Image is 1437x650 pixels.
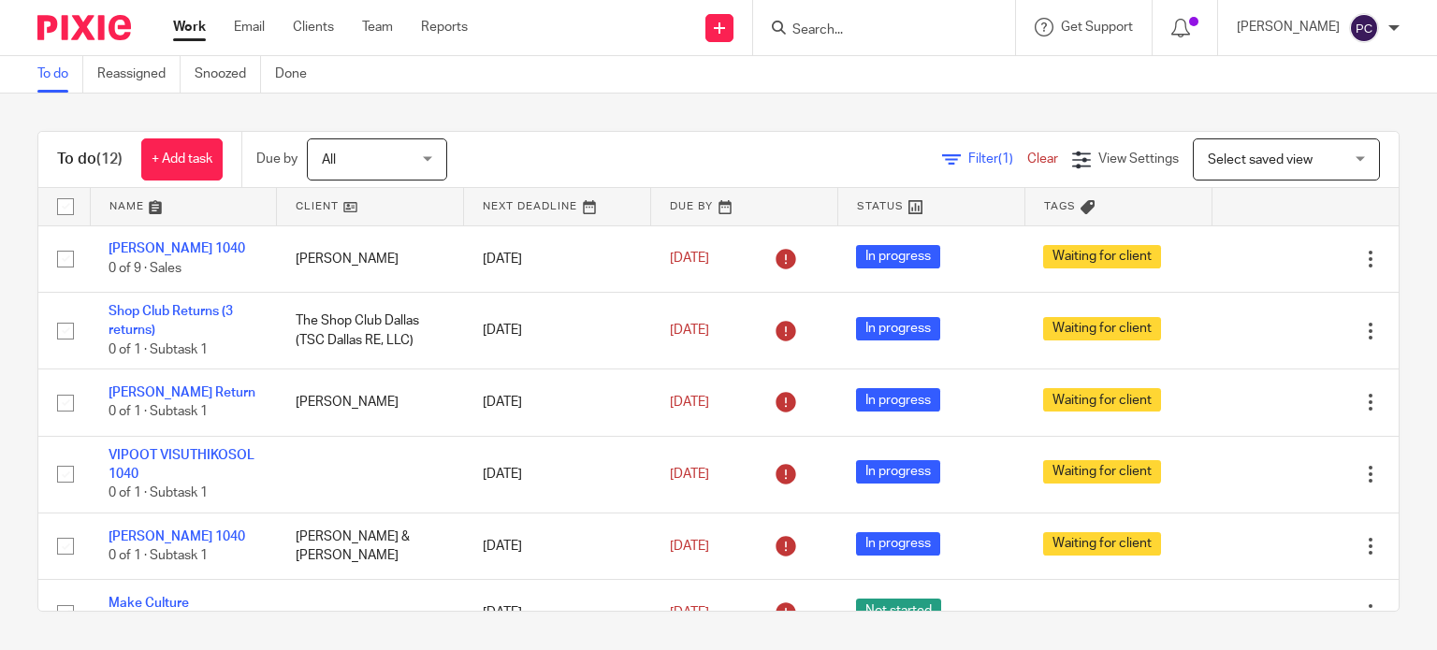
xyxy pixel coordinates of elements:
[856,317,940,340] span: In progress
[464,580,651,646] td: [DATE]
[1061,21,1133,34] span: Get Support
[670,253,709,266] span: [DATE]
[234,18,265,36] a: Email
[464,292,651,368] td: [DATE]
[109,530,245,543] a: [PERSON_NAME] 1040
[670,540,709,553] span: [DATE]
[1044,201,1076,211] span: Tags
[1043,603,1193,622] div: ---
[109,486,208,499] span: 0 of 1 · Subtask 1
[856,599,941,622] span: Not started
[277,292,464,368] td: The Shop Club Dallas (TSC Dallas RE, LLC)
[362,18,393,36] a: Team
[1043,245,1161,268] span: Waiting for client
[293,18,334,36] a: Clients
[277,513,464,579] td: [PERSON_NAME] & [PERSON_NAME]
[37,56,83,93] a: To do
[464,513,651,579] td: [DATE]
[277,369,464,436] td: [PERSON_NAME]
[195,56,261,93] a: Snoozed
[109,449,254,481] a: VIPOOT VISUTHIKOSOL 1040
[141,138,223,181] a: + Add task
[109,242,245,255] a: [PERSON_NAME] 1040
[968,152,1027,166] span: Filter
[1043,532,1161,556] span: Waiting for client
[670,606,709,619] span: [DATE]
[109,386,255,399] a: [PERSON_NAME] Return
[97,56,181,93] a: Reassigned
[322,153,336,166] span: All
[96,152,123,166] span: (12)
[1237,18,1340,36] p: [PERSON_NAME]
[57,150,123,169] h1: To do
[1098,152,1179,166] span: View Settings
[856,460,940,484] span: In progress
[109,405,208,418] span: 0 of 1 · Subtask 1
[421,18,468,36] a: Reports
[670,468,709,481] span: [DATE]
[109,305,233,337] a: Shop Club Returns (3 returns)
[670,324,709,337] span: [DATE]
[998,152,1013,166] span: (1)
[277,225,464,292] td: [PERSON_NAME]
[1027,152,1058,166] a: Clear
[256,150,298,168] p: Due by
[670,396,709,409] span: [DATE]
[1208,153,1313,166] span: Select saved view
[791,22,959,39] input: Search
[464,369,651,436] td: [DATE]
[856,388,940,412] span: In progress
[109,549,208,562] span: 0 of 1 · Subtask 1
[109,343,208,356] span: 0 of 1 · Subtask 1
[464,436,651,513] td: [DATE]
[109,597,189,610] a: Make Culture
[1349,13,1379,43] img: svg%3E
[1043,460,1161,484] span: Waiting for client
[1043,388,1161,412] span: Waiting for client
[173,18,206,36] a: Work
[464,225,651,292] td: [DATE]
[1043,317,1161,340] span: Waiting for client
[109,262,181,275] span: 0 of 9 · Sales
[856,245,940,268] span: In progress
[275,56,321,93] a: Done
[37,15,131,40] img: Pixie
[856,532,940,556] span: In progress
